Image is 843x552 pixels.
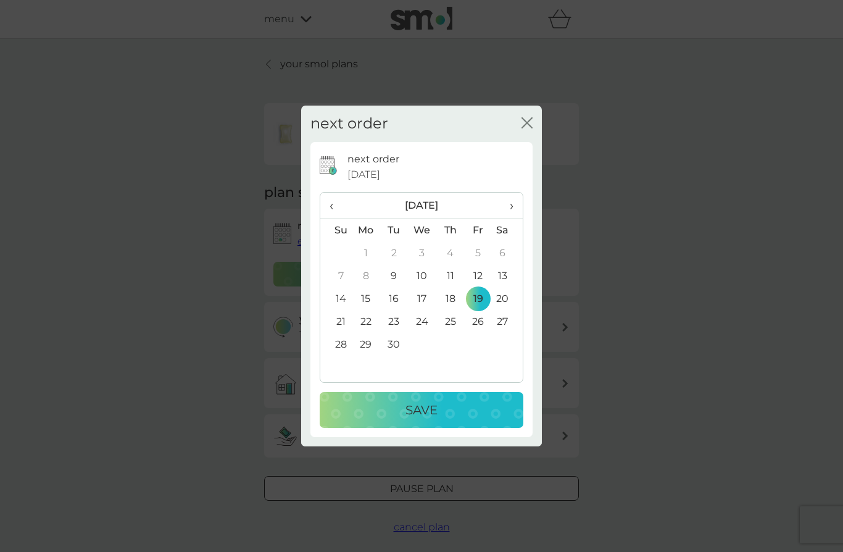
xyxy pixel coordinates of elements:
td: 30 [380,333,408,356]
th: Th [436,219,464,242]
td: 11 [436,265,464,288]
th: Su [320,219,352,242]
td: 5 [464,242,492,265]
td: 24 [408,311,436,333]
td: 9 [380,265,408,288]
td: 17 [408,288,436,311]
td: 1 [352,242,380,265]
span: › [501,193,513,219]
p: Save [405,400,438,420]
td: 2 [380,242,408,265]
h2: next order [310,115,388,133]
td: 12 [464,265,492,288]
td: 21 [320,311,352,333]
td: 4 [436,242,464,265]
td: 18 [436,288,464,311]
td: 26 [464,311,492,333]
td: 23 [380,311,408,333]
td: 6 [492,242,523,265]
td: 8 [352,265,380,288]
td: 29 [352,333,380,356]
td: 20 [492,288,523,311]
button: Save [320,392,523,428]
p: next order [347,151,399,167]
td: 19 [464,288,492,311]
td: 10 [408,265,436,288]
td: 7 [320,265,352,288]
span: [DATE] [347,167,380,183]
button: close [521,117,533,130]
td: 3 [408,242,436,265]
th: Mo [352,219,380,242]
th: Tu [380,219,408,242]
td: 27 [492,311,523,333]
td: 22 [352,311,380,333]
td: 25 [436,311,464,333]
span: ‹ [330,193,343,219]
td: 13 [492,265,523,288]
td: 14 [320,288,352,311]
td: 16 [380,288,408,311]
td: 15 [352,288,380,311]
th: Sa [492,219,523,242]
th: [DATE] [352,193,492,219]
th: Fr [464,219,492,242]
td: 28 [320,333,352,356]
th: We [408,219,436,242]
